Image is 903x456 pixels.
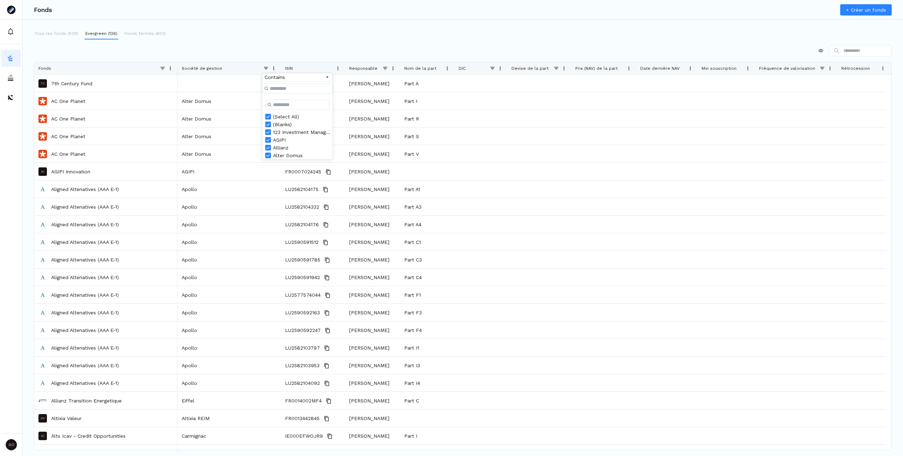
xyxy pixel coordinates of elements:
a: Alts Icav - Credit Opportunities [51,432,126,439]
h3: Fonds [34,7,52,13]
img: Aligned Altenatives (AAA E-1) [38,185,47,193]
div: 123 Investment Managers [273,129,331,135]
img: AC One Planet [38,132,47,141]
span: Nom de la part [404,66,436,71]
a: funds [1,50,21,67]
span: LU2590591512 [285,234,319,251]
div: [PERSON_NAME] [345,339,400,356]
div: [PERSON_NAME] [345,128,400,145]
span: LU2590591942 [285,269,320,286]
p: Aligned Altenatives (AAA E-1) [51,239,119,246]
a: Aligned Altenatives (AAA E-1) [51,186,119,193]
img: Aligned Altenatives (AAA E-1) [38,344,47,352]
p: Aligned Altenatives (AAA E-1) [51,203,119,210]
div: Apollo [177,216,281,233]
div: Carmignac [177,427,281,444]
span: Date dernière NAV [640,66,680,71]
div: Alter Domus [177,92,281,110]
div: Part A [400,75,454,92]
span: LU2582103797 [285,339,320,357]
span: Devise de la part [511,66,549,71]
div: Apollo [177,233,281,251]
button: Copy [325,397,333,405]
div: [PERSON_NAME] [345,92,400,110]
p: Tous les fonds (529) [35,30,78,37]
button: Copy [323,256,332,264]
a: asset-managers [1,69,21,86]
div: Eiffel [177,392,281,409]
div: [PERSON_NAME] [345,304,400,321]
div: (Blanks) [273,122,331,127]
button: Tous les fonds (529) [34,28,79,39]
div: Part A3 [400,198,454,215]
a: Allianz Transition Energetique [51,397,122,404]
div: Apollo [177,357,281,374]
a: Aligned Altenatives (AAA E-1) [51,274,119,281]
input: Filter Value [262,84,333,93]
p: Aligned Altenatives (AAA E-1) [51,362,119,369]
p: Aligned Altenatives (AAA E-1) [51,256,119,263]
span: Min souscription [702,66,737,71]
img: distributors [7,94,14,101]
span: FR0013442845 [285,410,320,427]
div: Apollo [177,180,281,198]
div: Apollo [177,251,281,268]
img: Allianz Transition Energetique [38,396,47,405]
img: Aligned Altenatives (AAA E-1) [38,326,47,334]
div: Part C [400,392,454,409]
div: [PERSON_NAME] [345,409,400,427]
img: funds [7,55,14,62]
button: Copy [322,203,331,211]
a: + Créer un fonds [840,4,892,16]
img: Aligned Altenatives (AAA E-1) [38,291,47,299]
span: LU2582104176 [285,216,319,233]
span: FR0007024245 [285,163,321,180]
a: Aligned Altenatives (AAA E-1) [51,309,119,316]
span: IE000EFWOJR9 [285,427,323,445]
div: Part I1 [400,339,454,356]
div: [PERSON_NAME] [345,233,400,251]
a: Aligned Altenatives (AAA E-1) [51,291,119,298]
div: Apollo [177,286,281,303]
span: Rétrocession [841,66,870,71]
p: Evergreen (126) [85,30,117,37]
div: Part I [400,427,454,444]
a: Aligned Altenatives (AAA E-1) [51,344,119,351]
button: Copy [323,344,331,352]
div: [PERSON_NAME] [345,180,400,198]
p: Aligned Altenatives (AAA E-1) [51,380,119,387]
div: Part A4 [400,216,454,233]
span: LU2590592163 [285,304,320,321]
a: AC One Planet [51,150,85,158]
span: AO [6,439,17,450]
div: Part C3 [400,251,454,268]
div: Apollo [177,304,281,321]
button: Copy [322,414,331,423]
a: Aligned Altenatives (AAA E-1) [51,221,119,228]
button: Copy [323,309,331,317]
div: [PERSON_NAME] [345,374,400,392]
p: AI [41,434,44,438]
span: DIC [459,66,466,71]
a: AC One Planet [51,98,85,105]
button: Copy [322,362,331,370]
input: Search filter values [265,100,329,110]
div: Part I [400,92,454,110]
div: Alter Domus [273,153,331,158]
a: AC One Planet [51,133,85,140]
a: distributors [1,89,21,106]
p: AI [41,170,44,173]
div: Part I4 [400,374,454,392]
button: Evergreen (126) [85,28,118,39]
p: Fonds fermés (403) [125,30,166,37]
img: Aligned Altenatives (AAA E-1) [38,255,47,264]
div: Contains [265,74,325,80]
img: AC One Planet [38,97,47,105]
img: Aligned Altenatives (AAA E-1) [38,379,47,387]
